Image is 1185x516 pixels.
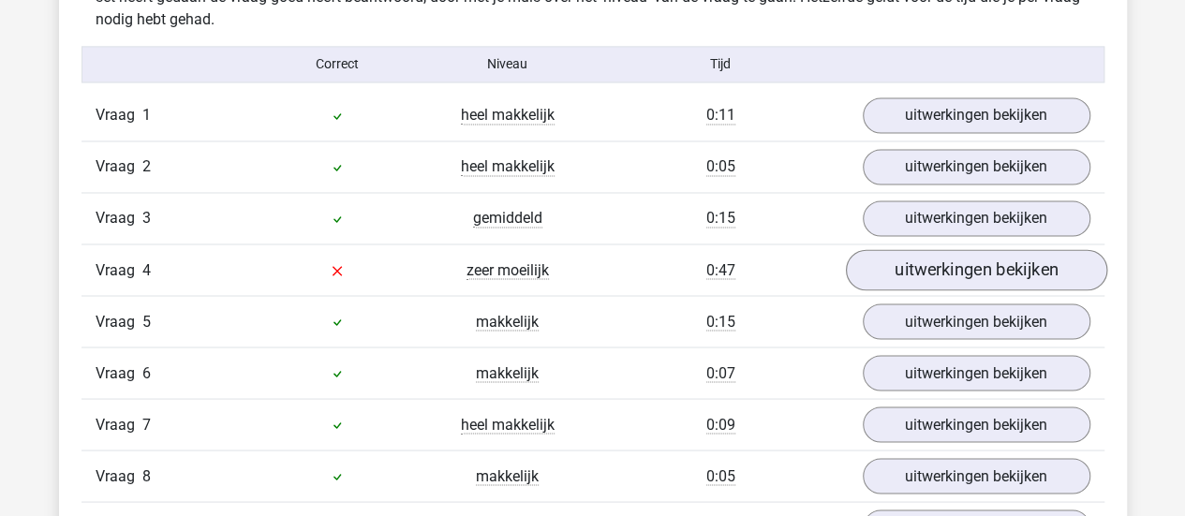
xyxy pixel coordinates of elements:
[96,258,142,281] span: Vraag
[142,260,151,278] span: 4
[461,157,555,176] span: heel makkelijk
[142,209,151,227] span: 3
[863,406,1090,442] a: uitwerkingen bekijken
[142,157,151,175] span: 2
[706,157,735,176] span: 0:05
[592,54,848,74] div: Tijd
[461,106,555,125] span: heel makkelijk
[96,464,142,487] span: Vraag
[863,303,1090,339] a: uitwerkingen bekijken
[706,415,735,434] span: 0:09
[706,209,735,228] span: 0:15
[467,260,549,279] span: zeer moeilijk
[863,355,1090,391] a: uitwerkingen bekijken
[461,415,555,434] span: heel makkelijk
[142,466,151,484] span: 8
[863,149,1090,184] a: uitwerkingen bekijken
[476,466,539,485] span: makkelijk
[96,207,142,229] span: Vraag
[476,312,539,331] span: makkelijk
[142,363,151,381] span: 6
[706,466,735,485] span: 0:05
[863,458,1090,494] a: uitwerkingen bekijken
[863,97,1090,133] a: uitwerkingen bekijken
[706,106,735,125] span: 0:11
[96,310,142,332] span: Vraag
[476,363,539,382] span: makkelijk
[706,260,735,279] span: 0:47
[252,54,422,74] div: Correct
[845,249,1106,290] a: uitwerkingen bekijken
[96,413,142,435] span: Vraag
[96,104,142,126] span: Vraag
[473,209,542,228] span: gemiddeld
[142,415,151,433] span: 7
[863,200,1090,236] a: uitwerkingen bekijken
[142,312,151,330] span: 5
[142,106,151,124] span: 1
[706,312,735,331] span: 0:15
[706,363,735,382] span: 0:07
[422,54,593,74] div: Niveau
[96,155,142,178] span: Vraag
[96,361,142,384] span: Vraag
